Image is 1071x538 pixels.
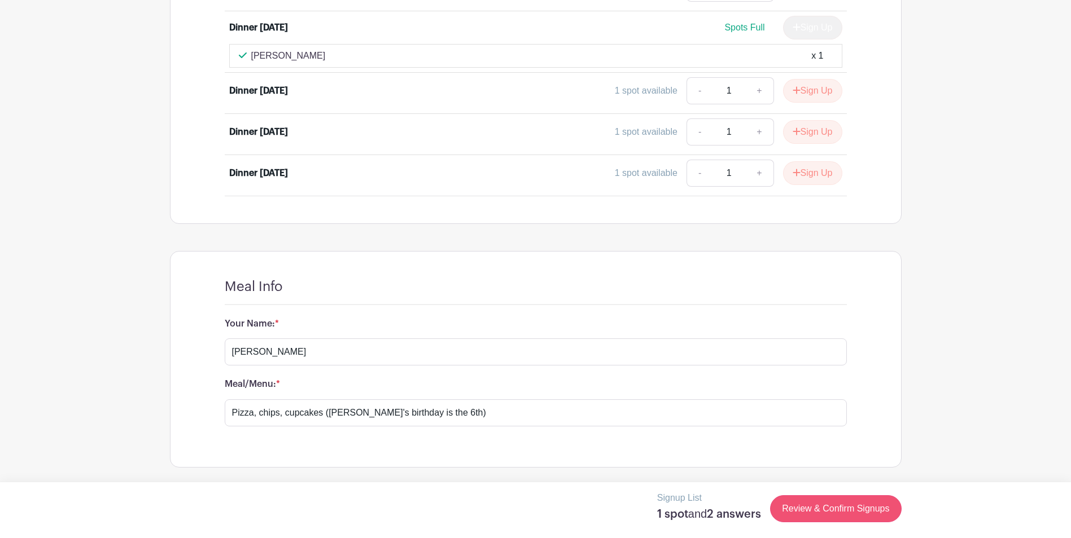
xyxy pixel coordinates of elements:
a: + [745,77,773,104]
div: 1 spot available [615,125,677,139]
h4: Meal Info [225,279,282,295]
div: 1 spot available [615,84,677,98]
a: - [687,77,712,104]
button: Sign Up [783,120,842,144]
a: - [687,118,712,145]
h6: Meal/Menu: [225,379,847,390]
button: Sign Up [783,79,842,103]
span: Spots Full [724,23,764,32]
div: Dinner [DATE] [229,166,288,180]
p: Signup List [657,491,761,505]
input: Type your answer [225,338,847,365]
a: - [687,160,712,187]
button: Sign Up [783,161,842,185]
a: + [745,118,773,145]
div: x 1 [811,49,823,63]
div: Dinner [DATE] [229,84,288,98]
div: Dinner [DATE] [229,125,288,139]
h5: 1 spot 2 answers [657,507,761,521]
div: Dinner [DATE] [229,21,288,34]
span: and [688,508,707,520]
a: Review & Confirm Signups [770,495,901,522]
a: + [745,160,773,187]
p: [PERSON_NAME] [251,49,326,63]
h6: Your Name: [225,319,847,329]
input: Type your answer [225,399,847,426]
div: 1 spot available [615,166,677,180]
